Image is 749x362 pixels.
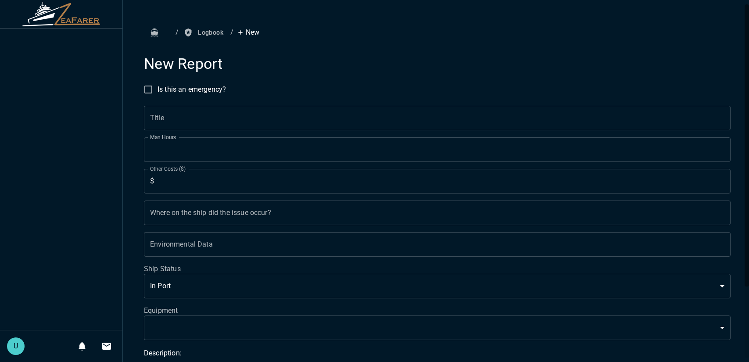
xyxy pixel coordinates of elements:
label: Other Costs ($) [150,165,186,172]
div: In Port [144,274,731,298]
button: Notifications [73,337,91,355]
li: / [230,27,233,38]
button: Logbook [182,25,227,41]
h4: New Report [144,55,731,73]
p: $ [150,176,154,186]
p: New [237,27,259,38]
h6: Description: [144,347,731,359]
li: / [176,27,179,38]
label: Man Hours [150,133,176,141]
span: Is this an emergency? [158,84,226,95]
label: Equipment [144,305,731,315]
div: U [7,337,25,355]
img: ZeaFarer Logo [22,2,101,26]
label: Ship Status [144,264,731,274]
button: Invitations [98,337,115,355]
